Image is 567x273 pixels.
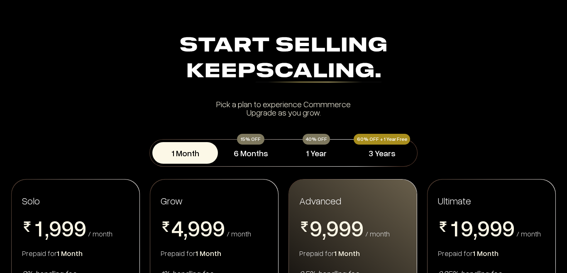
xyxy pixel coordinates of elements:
[57,248,83,258] span: 1 Month
[74,216,86,239] span: 9
[303,134,330,145] div: 40% OFF
[171,239,183,261] span: 5
[61,216,74,239] span: 9
[183,216,188,241] span: ,
[322,216,326,241] span: ,
[310,216,322,239] span: 9
[438,221,448,232] img: pricing-rupee
[22,221,32,232] img: pricing-rupee
[152,142,218,164] button: 1 Month
[213,216,225,239] span: 9
[161,248,268,258] div: Prepaid for
[299,221,310,232] img: pricing-rupee
[349,142,415,164] button: 3 Years
[161,221,171,232] img: pricing-rupee
[490,216,502,239] span: 9
[52,59,515,85] div: Keep
[218,142,283,164] button: 6 Months
[161,194,183,207] span: Grow
[88,230,112,237] div: / month
[299,194,341,207] span: Advanced
[334,248,360,258] span: 1 Month
[188,216,200,239] span: 9
[200,216,213,239] span: 9
[45,216,49,241] span: ,
[473,216,477,241] span: ,
[461,216,473,239] span: 9
[22,194,40,207] span: Solo
[227,230,251,237] div: / month
[477,216,490,239] span: 9
[448,239,461,261] span: 2
[339,216,351,239] span: 9
[52,100,515,116] div: Pick a plan to experience Commmerce Upgrade as you grow.
[438,194,471,207] span: Ultimate
[171,216,183,239] span: 4
[473,248,499,258] span: 1 Month
[326,216,339,239] span: 9
[351,216,364,239] span: 9
[448,216,461,239] span: 1
[196,248,221,258] span: 1 Month
[49,216,61,239] span: 9
[299,248,406,258] div: Prepaid for
[516,230,541,237] div: / month
[502,216,515,239] span: 9
[52,33,515,85] div: Start Selling
[365,230,390,237] div: / month
[283,142,349,164] button: 1 Year
[354,134,410,145] div: 60% OFF + 1 Year Free
[237,134,264,145] div: 15% OFF
[32,216,45,239] span: 1
[22,248,129,258] div: Prepaid for
[438,248,545,258] div: Prepaid for
[32,239,45,261] span: 2
[256,62,381,83] div: Scaling.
